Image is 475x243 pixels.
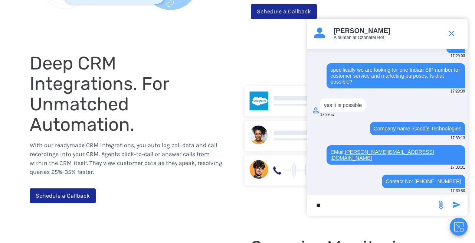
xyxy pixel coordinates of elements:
span: 17:29:39 [451,89,465,93]
span: send message [433,197,448,212]
a: Schedule a Callback [251,4,317,19]
p: [PERSON_NAME] [334,27,440,35]
span: 17:29:03 [451,54,465,58]
span: 17:30:50 [451,189,465,193]
span: With our readymade CRM integrations, you auto log call data and call recordings into your CRM. Ag... [30,142,222,175]
div: yes it is possible [324,102,362,108]
img: CRM CTI Integration [237,67,438,189]
a: [PERSON_NAME][EMAIL_ADDRESS][DOMAIN_NAME] [330,149,434,161]
button: Close chat [450,218,468,236]
div: EMail: [330,149,461,161]
span: 17:30:13 [451,136,465,140]
div: new-msg-input [311,199,433,212]
div: Company name: Coddle Technologies [374,126,461,132]
p: A human at Ozonetel Bot [334,35,440,40]
span: Schedule a Callback [257,8,311,15]
div: specifically we are looking for one Indian SIP number for customer service and marketing purposes... [330,67,461,85]
span: Schedule a Callback [36,192,90,199]
div: Contact No: [PHONE_NUMBER] [386,178,461,184]
span: 17:30:31 [451,165,465,169]
span: send message [449,197,464,212]
span: Deep CRM Integrations. For Unmatched Automation. [30,52,174,135]
span: 17:29:57 [320,113,335,117]
a: Schedule a Callback [30,188,96,203]
span: end chat or minimize [444,26,459,41]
